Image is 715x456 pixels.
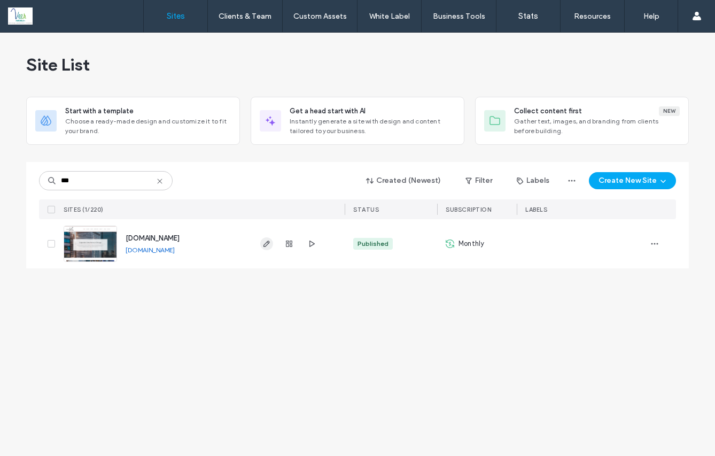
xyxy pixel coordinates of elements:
a: [DOMAIN_NAME] [126,246,175,254]
span: LABELS [525,206,547,213]
label: Business Tools [433,12,485,21]
span: Gather text, images, and branding from clients before building. [514,117,680,136]
div: New [659,106,680,116]
label: Stats [518,11,538,21]
button: Created (Newest) [357,172,450,189]
span: SUBSCRIPTION [446,206,491,213]
span: Start with a template [65,106,134,117]
label: Clients & Team [219,12,271,21]
button: Create New Site [589,172,676,189]
span: STATUS [353,206,379,213]
span: Instantly generate a site with design and content tailored to your business. [290,117,455,136]
span: Get a head start with AI [290,106,366,117]
button: Labels [507,172,559,189]
label: Custom Assets [293,12,347,21]
span: SITES (1/220) [64,206,104,213]
label: White Label [369,12,410,21]
span: Monthly [458,238,484,249]
button: Filter [455,172,503,189]
div: Start with a templateChoose a ready-made design and customize it to fit your brand. [26,97,240,145]
span: Collect content first [514,106,582,117]
label: Sites [167,11,185,21]
span: Site List [26,54,90,75]
div: Published [357,239,388,249]
label: Help [643,12,659,21]
span: Help [25,7,46,17]
div: Get a head start with AIInstantly generate a site with design and content tailored to your business. [251,97,464,145]
div: Collect content firstNewGather text, images, and branding from clients before building. [475,97,689,145]
label: Resources [574,12,611,21]
a: [DOMAIN_NAME] [126,234,180,242]
span: Choose a ready-made design and customize it to fit your brand. [65,117,231,136]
